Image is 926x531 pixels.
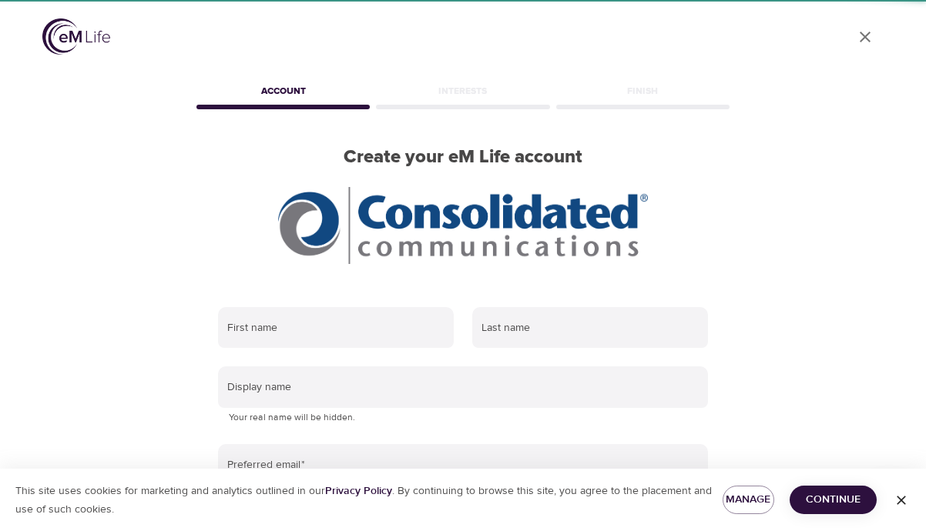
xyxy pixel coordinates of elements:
[735,490,762,509] span: Manage
[790,486,877,514] button: Continue
[847,18,884,55] a: close
[193,146,733,169] h2: Create your eM Life account
[278,187,648,264] img: CCI%20logo_rgb_hr.jpg
[723,486,774,514] button: Manage
[229,410,697,426] p: Your real name will be hidden.
[42,18,110,55] img: logo
[802,490,864,509] span: Continue
[325,484,392,498] a: Privacy Policy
